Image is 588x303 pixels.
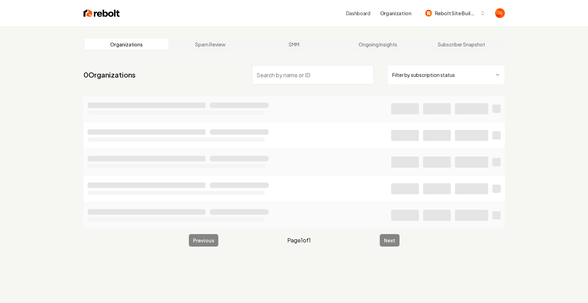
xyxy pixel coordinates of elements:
[336,39,420,50] a: Ongoing Insights
[495,8,505,18] button: Open user button
[84,70,135,80] a: 0Organizations
[435,10,477,17] span: Rebolt Site Builder
[376,7,415,19] button: Organization
[420,39,503,50] a: Subscriber Snapshot
[252,65,374,84] input: Search by name or ID
[252,39,336,50] a: SMM
[346,10,370,17] a: Dashboard
[287,236,311,244] span: Page 1 of 1
[84,8,120,18] img: Rebolt Logo
[495,8,505,18] img: James Shamoun
[425,10,432,17] img: Rebolt Site Builder
[85,39,169,50] a: Organizations
[168,39,252,50] a: Spam Review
